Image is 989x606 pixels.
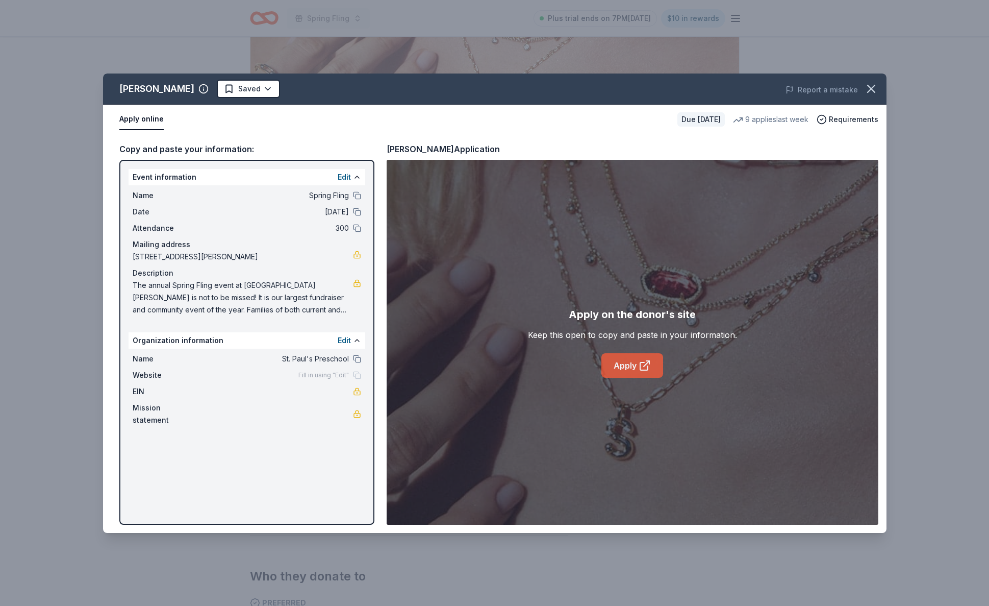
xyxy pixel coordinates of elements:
[133,279,353,316] span: The annual Spring Fling event at [GEOGRAPHIC_DATA][PERSON_NAME] is not to be missed! It is our la...
[238,83,261,95] span: Saved
[133,206,201,218] span: Date
[133,353,201,365] span: Name
[201,222,349,234] span: 300
[119,81,194,97] div: [PERSON_NAME]
[133,238,361,251] div: Mailing address
[201,353,349,365] span: St. Paul's Preschool
[119,142,374,156] div: Copy and paste your information:
[133,222,201,234] span: Attendance
[733,113,808,126] div: 9 applies last week
[338,171,351,183] button: Edit
[528,329,737,341] div: Keep this open to copy and paste in your information.
[133,267,361,279] div: Description
[133,369,201,381] span: Website
[785,84,858,96] button: Report a mistake
[817,113,878,126] button: Requirements
[201,189,349,202] span: Spring Fling
[119,109,164,130] button: Apply online
[129,169,365,185] div: Event information
[601,353,663,378] a: Apply
[298,371,349,379] span: Fill in using "Edit"
[129,332,365,349] div: Organization information
[133,251,353,263] span: [STREET_ADDRESS][PERSON_NAME]
[201,206,349,218] span: [DATE]
[569,306,696,323] div: Apply on the donor's site
[133,189,201,202] span: Name
[677,112,725,127] div: Due [DATE]
[133,385,201,398] span: EIN
[133,402,201,426] span: Mission statement
[387,142,500,156] div: [PERSON_NAME] Application
[217,80,280,98] button: Saved
[829,113,878,126] span: Requirements
[338,334,351,347] button: Edit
